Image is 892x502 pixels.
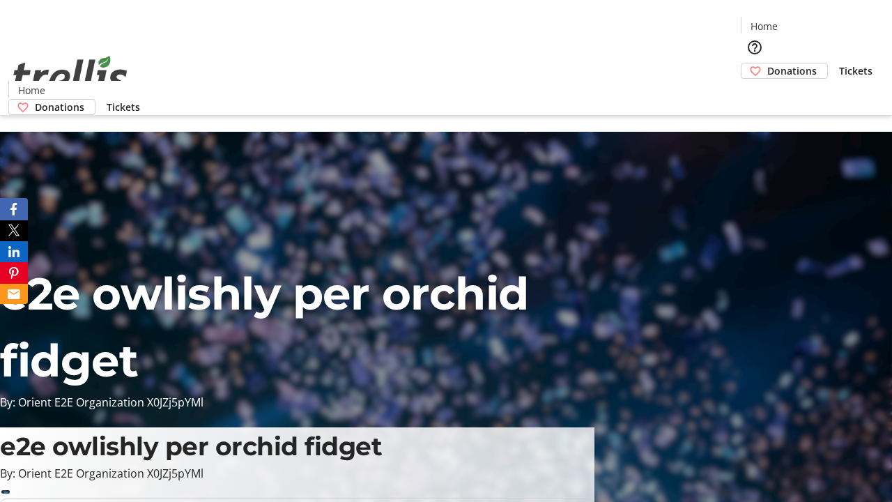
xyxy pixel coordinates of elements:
[9,83,54,98] a: Home
[741,19,786,33] a: Home
[8,40,132,110] img: Orient E2E Organization X0JZj5pYMl's Logo
[839,63,872,78] span: Tickets
[107,100,140,114] span: Tickets
[751,19,778,33] span: Home
[8,99,95,115] a: Donations
[828,63,884,78] a: Tickets
[95,100,151,114] a: Tickets
[741,63,828,79] a: Donations
[767,63,817,78] span: Donations
[18,83,45,98] span: Home
[35,100,84,114] span: Donations
[741,33,769,61] button: Help
[741,79,769,107] button: Cart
